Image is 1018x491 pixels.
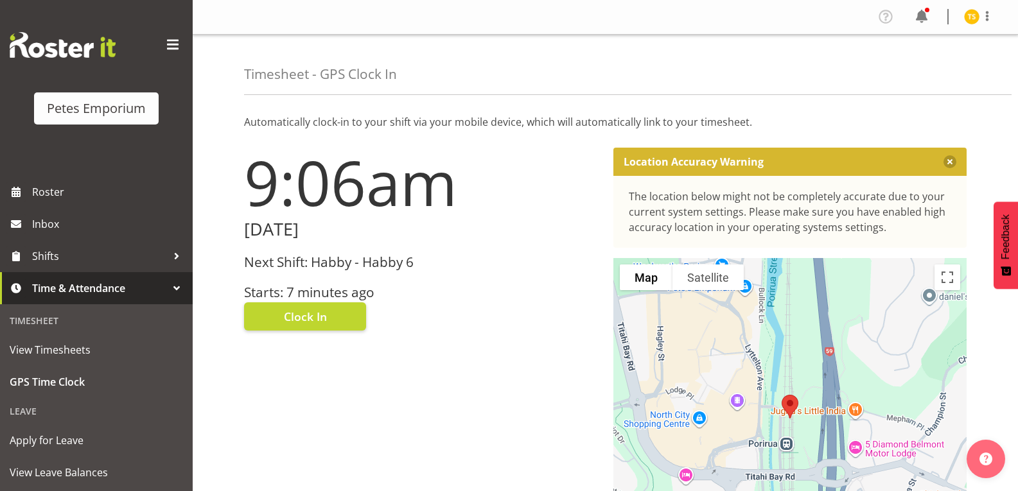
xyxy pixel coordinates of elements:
[244,67,397,82] h4: Timesheet - GPS Clock In
[47,99,146,118] div: Petes Emporium
[994,202,1018,289] button: Feedback - Show survey
[32,182,186,202] span: Roster
[32,279,167,298] span: Time & Attendance
[244,220,598,239] h2: [DATE]
[935,264,960,290] button: Toggle fullscreen view
[624,155,764,168] p: Location Accuracy Warning
[3,398,189,424] div: Leave
[672,264,744,290] button: Show satellite imagery
[32,246,167,266] span: Shifts
[964,9,979,24] img: tamara-straker11292.jpg
[244,148,598,217] h1: 9:06am
[244,302,366,331] button: Clock In
[943,155,956,168] button: Close message
[10,431,183,450] span: Apply for Leave
[244,114,967,130] p: Automatically clock-in to your shift via your mobile device, which will automatically link to you...
[10,32,116,58] img: Rosterit website logo
[244,255,598,270] h3: Next Shift: Habby - Habby 6
[284,308,327,325] span: Clock In
[3,424,189,456] a: Apply for Leave
[3,366,189,398] a: GPS Time Clock
[244,285,598,300] h3: Starts: 7 minutes ago
[3,334,189,366] a: View Timesheets
[620,264,672,290] button: Show street map
[1000,214,1012,259] span: Feedback
[979,452,992,465] img: help-xxl-2.png
[629,189,952,235] div: The location below might not be completely accurate due to your current system settings. Please m...
[32,214,186,234] span: Inbox
[3,307,189,334] div: Timesheet
[3,456,189,488] a: View Leave Balances
[10,372,183,392] span: GPS Time Clock
[10,463,183,482] span: View Leave Balances
[10,340,183,359] span: View Timesheets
